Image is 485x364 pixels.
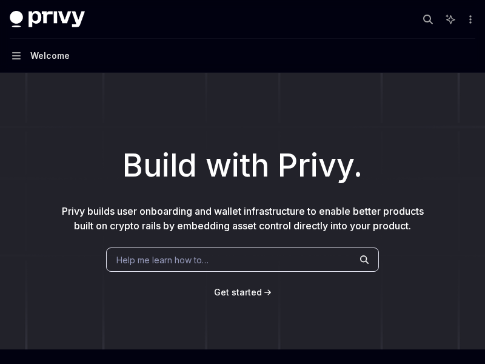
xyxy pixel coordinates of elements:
[30,49,70,63] div: Welcome
[10,11,85,28] img: dark logo
[62,205,424,232] span: Privy builds user onboarding and wallet infrastructure to enable better products built on crypto ...
[116,254,209,266] span: Help me learn how to…
[214,286,262,298] a: Get started
[19,142,466,189] h1: Build with Privy.
[463,11,475,28] button: More actions
[214,287,262,297] span: Get started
